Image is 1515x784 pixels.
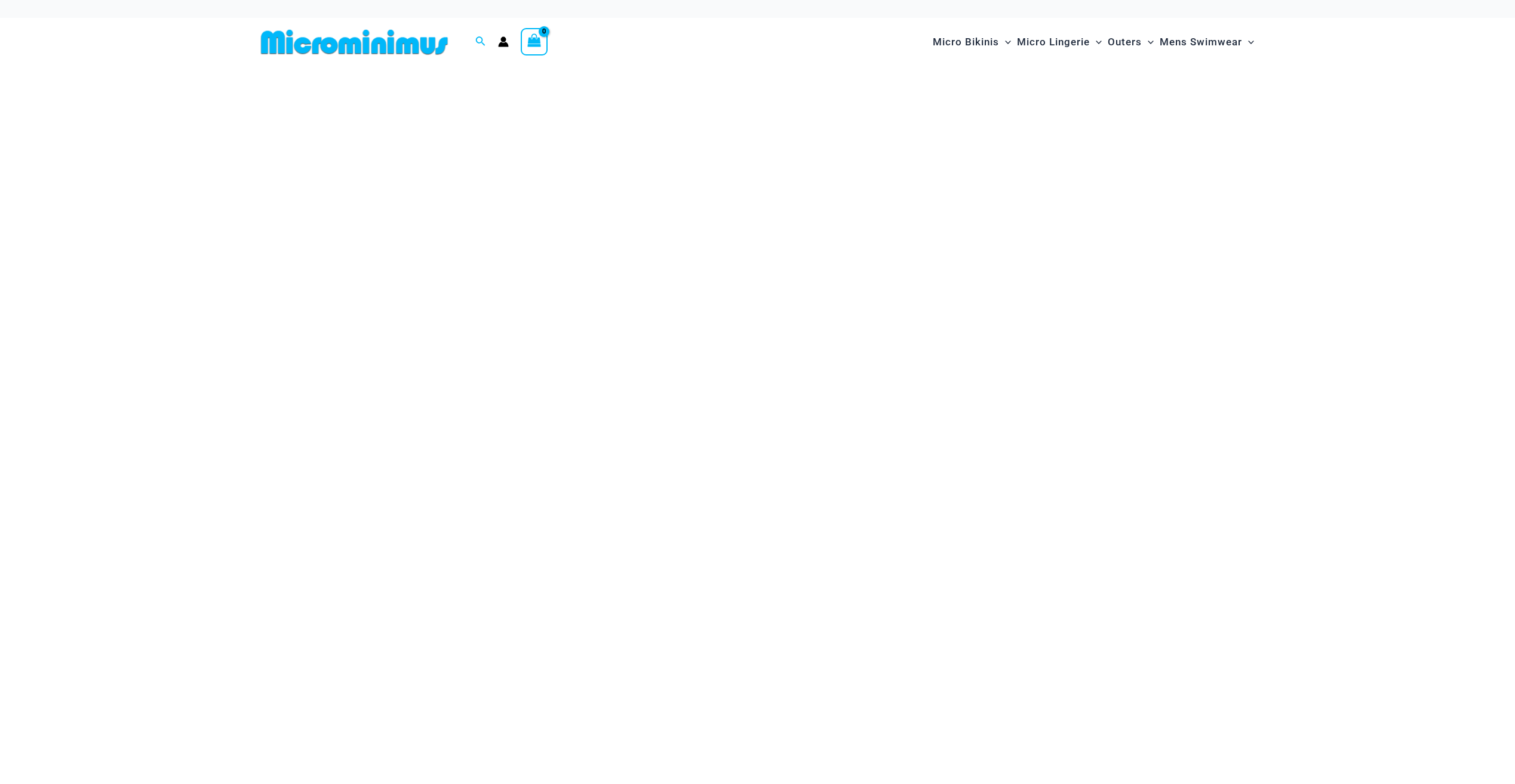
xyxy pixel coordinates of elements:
[1014,24,1105,60] a: Micro LingerieMenu ToggleMenu Toggle
[1090,27,1102,57] span: Menu Toggle
[999,27,1011,57] span: Menu Toggle
[521,28,548,55] a: View Shopping Cart, empty
[928,22,1259,62] nav: Site Navigation
[1108,27,1142,57] span: Outers
[1017,27,1090,57] span: Micro Lingerie
[1242,27,1254,57] span: Menu Toggle
[498,36,509,47] a: Account icon link
[475,35,486,50] a: Search icon link
[933,27,999,57] span: Micro Bikinis
[256,29,453,55] img: MM SHOP LOGO FLAT
[1157,24,1257,60] a: Mens SwimwearMenu ToggleMenu Toggle
[1142,27,1154,57] span: Menu Toggle
[1160,27,1242,57] span: Mens Swimwear
[1105,24,1157,60] a: OutersMenu ToggleMenu Toggle
[930,24,1014,60] a: Micro BikinisMenu ToggleMenu Toggle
